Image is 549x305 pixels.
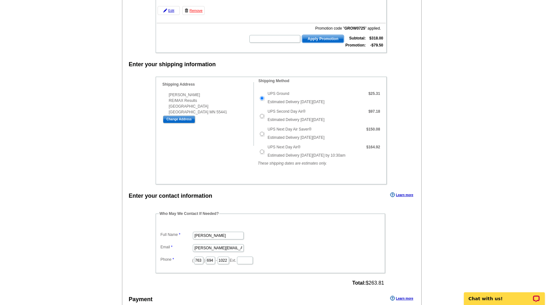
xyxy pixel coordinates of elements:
[268,126,311,132] label: UPS Next Day Air Saver®
[390,192,413,197] a: Learn more
[163,116,195,123] input: Change Address
[268,117,324,122] span: Estimated Delivery [DATE][DATE]
[268,100,324,104] span: Estimated Delivery [DATE][DATE]
[160,232,192,238] label: Full Name
[370,43,383,47] strong: -$79.50
[258,161,327,166] em: These shipping dates are estimates only.
[268,144,301,150] label: UPS Next Day Air®
[268,91,289,96] label: UPS Ground
[369,109,380,114] strong: $97.18
[159,255,382,265] dd: ( ) - Ext.
[129,295,152,304] div: Payment
[158,6,180,15] a: Edit
[129,60,216,69] div: Enter your shipping information
[160,244,192,250] label: Email
[129,192,212,200] div: Enter your contact information
[460,285,549,305] iframe: LiveChat chat widget
[258,78,290,84] legend: Shipping Method
[349,36,366,40] strong: Subtotal:
[302,35,344,43] button: Apply Promotion
[185,9,188,12] img: trashcan-icon.gif
[369,36,383,40] strong: $318.00
[369,91,380,96] strong: $25.31
[366,127,380,131] strong: $150.08
[159,211,219,216] legend: Who May We Contact If Needed?
[268,153,345,158] span: Estimated Delivery [DATE][DATE] by 10:30am
[268,135,324,140] span: Estimated Delivery [DATE][DATE]
[390,296,413,301] a: Learn more
[163,9,167,12] img: pencil-icon.gif
[352,280,384,286] span: $263.81
[162,92,254,115] div: [PERSON_NAME] RE/MAX Results [GEOGRAPHIC_DATA] [GEOGRAPHIC_DATA] MN 55441
[344,26,365,31] b: GROW0725
[345,43,366,47] strong: Promotion:
[366,145,380,149] strong: $164.92
[162,82,254,87] h4: Shipping Address
[249,25,381,31] div: Promotion code " " applied.
[268,109,306,114] label: UPS Second Day Air®
[352,280,366,286] strong: Total:
[182,6,205,15] a: Remove
[160,257,192,262] label: Phone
